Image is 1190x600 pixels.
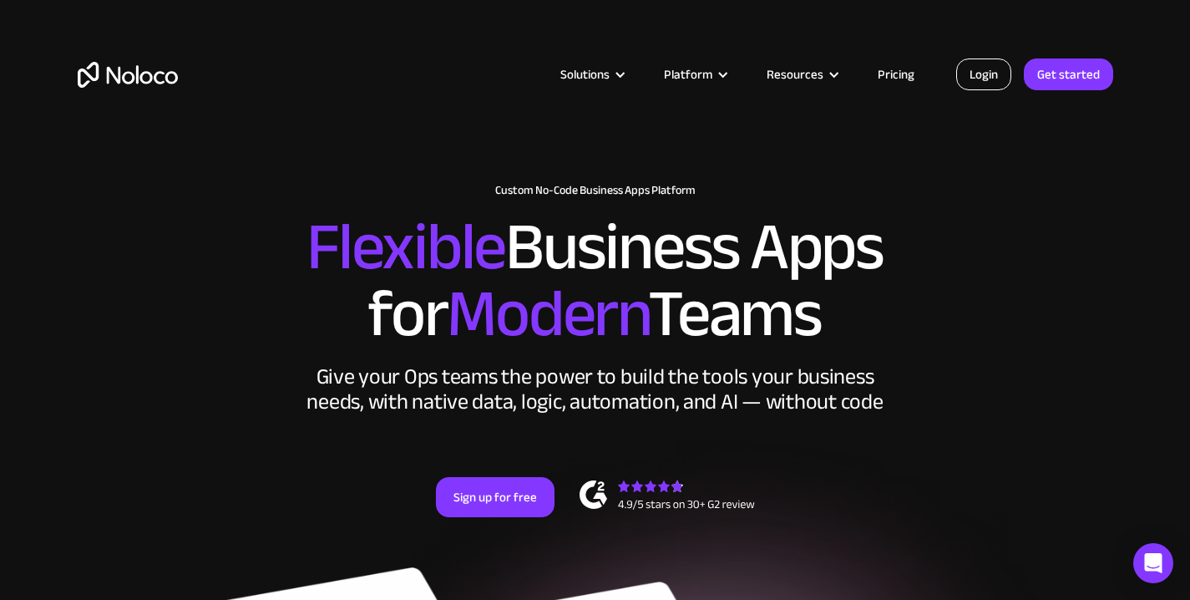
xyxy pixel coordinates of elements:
[447,252,648,376] span: Modern
[78,214,1113,348] h2: Business Apps for Teams
[78,62,178,88] a: home
[1133,543,1173,583] div: Open Intercom Messenger
[767,64,823,85] div: Resources
[303,364,888,414] div: Give your Ops teams the power to build the tools your business needs, with native data, logic, au...
[746,64,857,85] div: Resources
[78,184,1113,197] h1: Custom No-Code Business Apps Platform
[539,64,643,85] div: Solutions
[956,58,1011,90] a: Login
[306,185,505,309] span: Flexible
[664,64,712,85] div: Platform
[643,64,746,85] div: Platform
[1024,58,1113,90] a: Get started
[560,64,610,85] div: Solutions
[436,477,554,517] a: Sign up for free
[857,64,935,85] a: Pricing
